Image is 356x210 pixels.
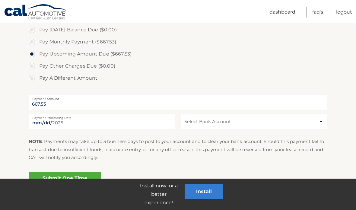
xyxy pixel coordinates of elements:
[29,95,327,110] input: Payment Amount
[29,24,327,36] label: Pay [DATE] Balance Due ($0.00)
[312,7,323,17] a: FAQ's
[29,36,327,48] label: Pay Monthly Payment ($667.53)
[29,172,101,192] a: Submit One Time Payment
[29,114,175,119] label: Payment Processing Date
[29,114,175,129] input: Payment Date
[336,7,352,17] a: Logout
[29,95,327,100] label: Payment Amount
[29,72,327,84] label: Pay A Different Amount
[29,138,327,161] p: : Payments may take up to 3 business days to post to your account and to clear your bank account....
[185,184,223,199] button: Install
[269,7,295,17] a: Dashboard
[4,4,67,21] a: Cal Automotive
[29,48,327,60] label: Pay Upcoming Amount Due ($667.53)
[29,138,42,144] strong: NOTE
[29,60,327,72] label: Pay Other Charges Due ($0.00)
[133,182,185,207] p: Install now for a better experience!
